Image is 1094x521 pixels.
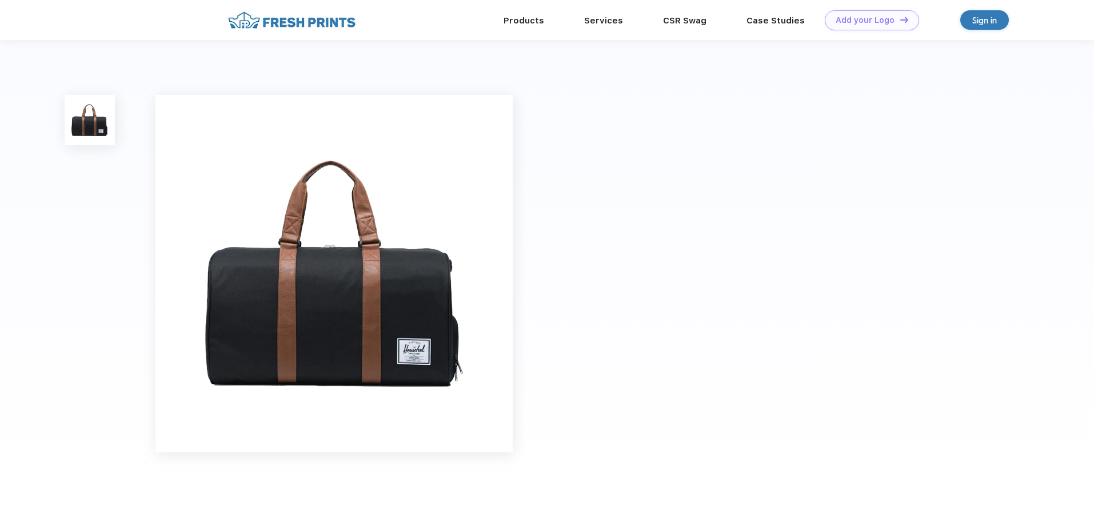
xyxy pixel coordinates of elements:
[65,95,115,145] img: func=resize&h=100
[584,15,623,26] a: Services
[504,15,544,26] a: Products
[155,95,513,452] img: func=resize&h=640
[663,15,706,26] a: CSR Swag
[225,10,359,30] img: fo%20logo%202.webp
[900,17,908,23] img: DT
[960,10,1009,30] a: Sign in
[972,14,997,27] div: Sign in
[836,15,895,25] div: Add your Logo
